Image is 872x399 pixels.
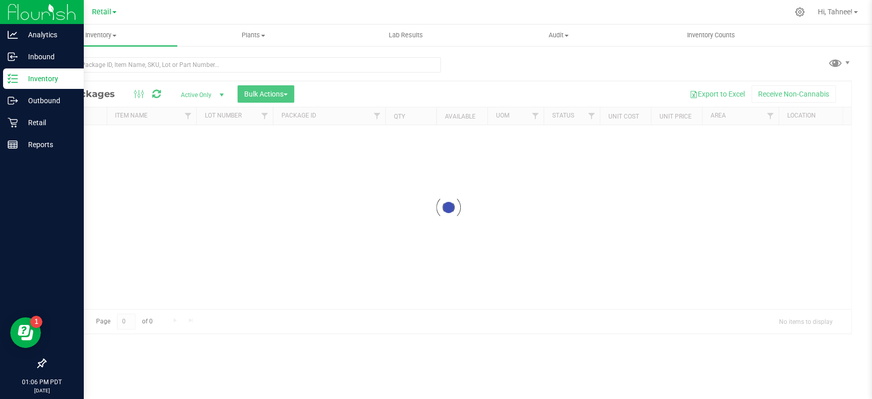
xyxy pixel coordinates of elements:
inline-svg: Inbound [8,52,18,62]
a: Inventory [25,25,177,46]
span: Inventory Counts [673,31,749,40]
span: Lab Results [375,31,437,40]
inline-svg: Inventory [8,74,18,84]
p: Analytics [18,29,79,41]
iframe: Resource center unread badge [30,316,42,328]
p: Inventory [18,73,79,85]
p: 01:06 PM PDT [5,378,79,387]
span: Audit [483,31,634,40]
a: Inventory Counts [634,25,787,46]
iframe: Resource center [10,317,41,348]
inline-svg: Retail [8,118,18,128]
inline-svg: Reports [8,139,18,150]
span: Hi, Tahnee! [818,8,853,16]
inline-svg: Outbound [8,96,18,106]
span: Inventory [25,31,177,40]
span: Retail [92,8,111,16]
inline-svg: Analytics [8,30,18,40]
span: Plants [178,31,329,40]
a: Lab Results [329,25,482,46]
p: Retail [18,116,79,129]
p: Reports [18,138,79,151]
a: Audit [482,25,635,46]
div: Manage settings [793,7,806,17]
p: [DATE] [5,387,79,394]
p: Outbound [18,95,79,107]
p: Inbound [18,51,79,63]
input: Search Package ID, Item Name, SKU, Lot or Part Number... [45,57,441,73]
a: Plants [177,25,330,46]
